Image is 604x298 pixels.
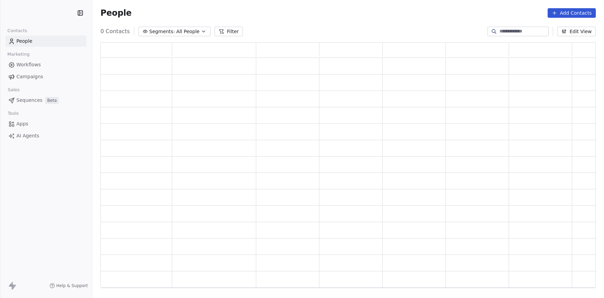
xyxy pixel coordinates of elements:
button: Add Contacts [548,8,596,18]
a: People [5,36,86,47]
span: Tools [5,108,22,119]
span: Sequences [16,97,42,104]
button: Filter [215,27,243,36]
span: Beta [45,97,59,104]
a: Workflows [5,59,86,70]
a: AI Agents [5,130,86,141]
span: People [100,8,132,18]
span: Apps [16,120,28,127]
span: Sales [5,85,23,95]
a: Apps [5,118,86,130]
span: Contacts [4,26,30,36]
a: Help & Support [50,283,88,288]
span: Marketing [4,49,32,59]
span: Campaigns [16,73,43,80]
span: AI Agents [16,132,39,139]
span: Workflows [16,61,41,68]
a: Campaigns [5,71,86,82]
span: All People [176,28,200,35]
span: 0 Contacts [100,27,130,36]
a: SequencesBeta [5,95,86,106]
span: Help & Support [56,283,88,288]
span: People [16,38,32,45]
button: Edit View [557,27,596,36]
span: Segments: [149,28,175,35]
